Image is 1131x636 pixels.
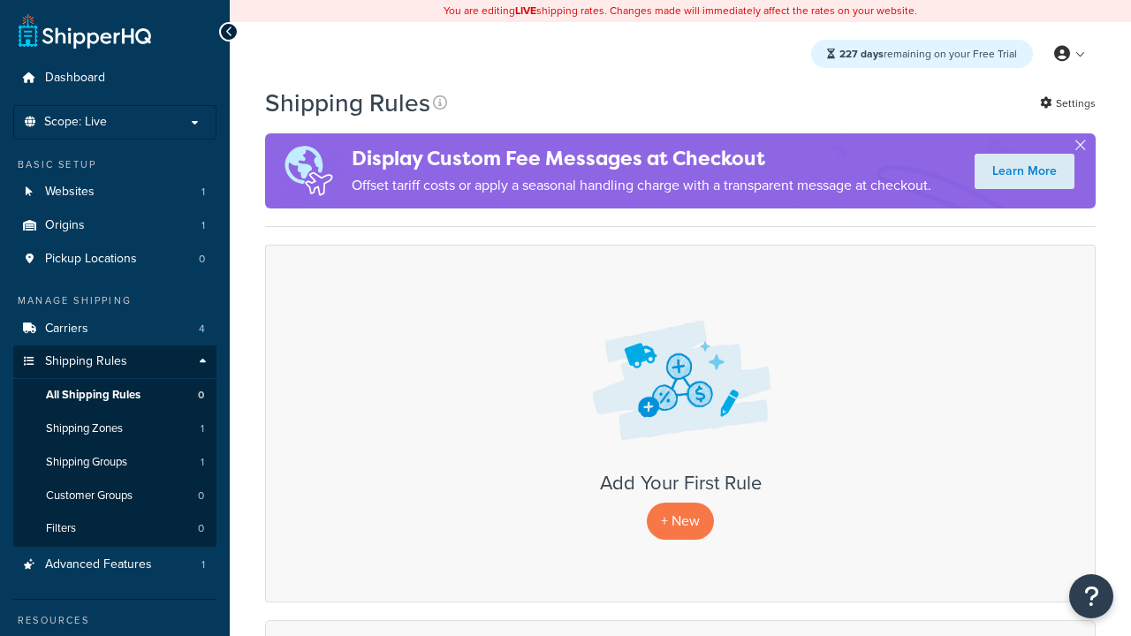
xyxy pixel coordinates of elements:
[13,512,216,545] a: Filters 0
[46,421,123,436] span: Shipping Zones
[13,379,216,412] li: All Shipping Rules
[45,252,137,267] span: Pickup Locations
[13,313,216,345] a: Carriers 4
[199,252,205,267] span: 0
[13,176,216,208] a: Websites 1
[13,549,216,581] a: Advanced Features 1
[13,549,216,581] li: Advanced Features
[201,421,204,436] span: 1
[13,209,216,242] a: Origins 1
[201,218,205,233] span: 1
[13,176,216,208] li: Websites
[46,388,140,403] span: All Shipping Rules
[201,455,204,470] span: 1
[13,345,216,378] a: Shipping Rules
[13,209,216,242] li: Origins
[1040,91,1096,116] a: Settings
[201,557,205,572] span: 1
[13,446,216,479] li: Shipping Groups
[13,293,216,308] div: Manage Shipping
[515,3,536,19] b: LIVE
[13,62,216,95] a: Dashboard
[198,521,204,536] span: 0
[284,473,1077,494] h3: Add Your First Rule
[13,313,216,345] li: Carriers
[265,133,352,208] img: duties-banner-06bc72dcb5fe05cb3f9472aba00be2ae8eb53ab6f0d8bb03d382ba314ac3c341.png
[199,322,205,337] span: 4
[45,71,105,86] span: Dashboard
[13,157,216,172] div: Basic Setup
[201,185,205,200] span: 1
[13,480,216,512] a: Customer Groups 0
[975,154,1074,189] a: Learn More
[45,354,127,369] span: Shipping Rules
[13,512,216,545] li: Filters
[45,557,152,572] span: Advanced Features
[352,173,931,198] p: Offset tariff costs or apply a seasonal handling charge with a transparent message at checkout.
[45,322,88,337] span: Carriers
[44,115,107,130] span: Scope: Live
[46,488,133,503] span: Customer Groups
[13,243,216,276] li: Pickup Locations
[13,613,216,628] div: Resources
[198,388,204,403] span: 0
[647,503,714,539] p: + New
[352,144,931,173] h4: Display Custom Fee Messages at Checkout
[19,13,151,49] a: ShipperHQ Home
[198,488,204,503] span: 0
[1069,574,1113,618] button: Open Resource Center
[811,40,1033,68] div: remaining on your Free Trial
[46,521,76,536] span: Filters
[45,218,85,233] span: Origins
[13,243,216,276] a: Pickup Locations 0
[13,379,216,412] a: All Shipping Rules 0
[265,86,430,120] h1: Shipping Rules
[46,455,127,470] span: Shipping Groups
[13,446,216,479] a: Shipping Groups 1
[13,345,216,547] li: Shipping Rules
[839,46,884,62] strong: 227 days
[13,480,216,512] li: Customer Groups
[13,413,216,445] li: Shipping Zones
[13,413,216,445] a: Shipping Zones 1
[45,185,95,200] span: Websites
